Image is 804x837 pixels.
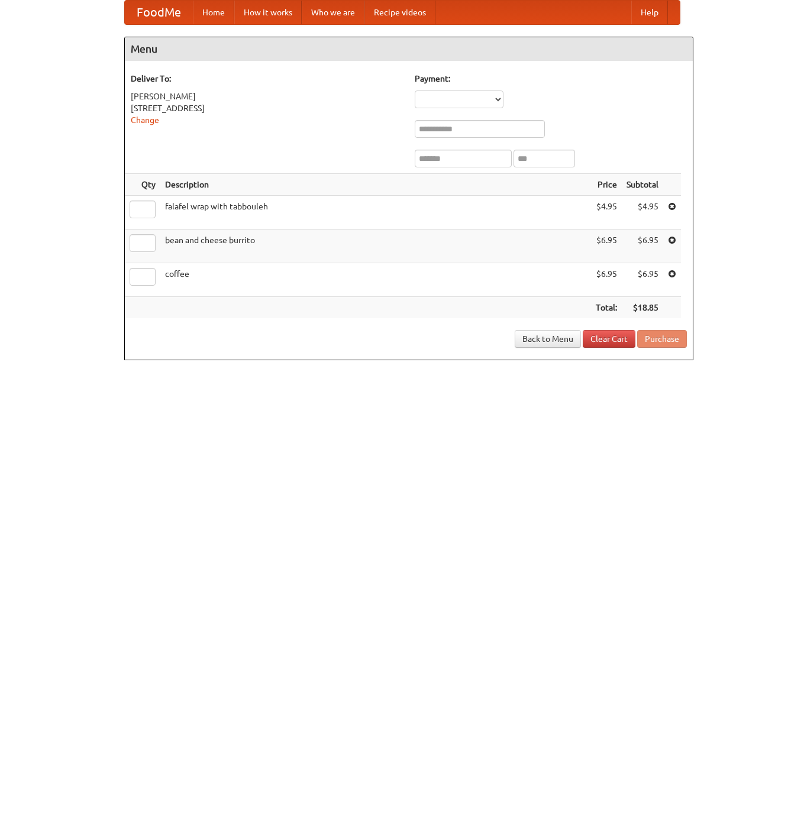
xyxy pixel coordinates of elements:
[591,174,622,196] th: Price
[515,330,581,348] a: Back to Menu
[160,174,591,196] th: Description
[622,196,663,230] td: $4.95
[591,297,622,319] th: Total:
[302,1,364,24] a: Who we are
[125,1,193,24] a: FoodMe
[131,91,403,102] div: [PERSON_NAME]
[637,330,687,348] button: Purchase
[160,196,591,230] td: falafel wrap with tabbouleh
[160,263,591,297] td: coffee
[622,230,663,263] td: $6.95
[622,297,663,319] th: $18.85
[234,1,302,24] a: How it works
[364,1,435,24] a: Recipe videos
[591,230,622,263] td: $6.95
[622,174,663,196] th: Subtotal
[125,174,160,196] th: Qty
[631,1,668,24] a: Help
[125,37,693,61] h4: Menu
[131,115,159,125] a: Change
[415,73,687,85] h5: Payment:
[591,196,622,230] td: $4.95
[591,263,622,297] td: $6.95
[622,263,663,297] td: $6.95
[131,102,403,114] div: [STREET_ADDRESS]
[193,1,234,24] a: Home
[160,230,591,263] td: bean and cheese burrito
[131,73,403,85] h5: Deliver To:
[583,330,635,348] a: Clear Cart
